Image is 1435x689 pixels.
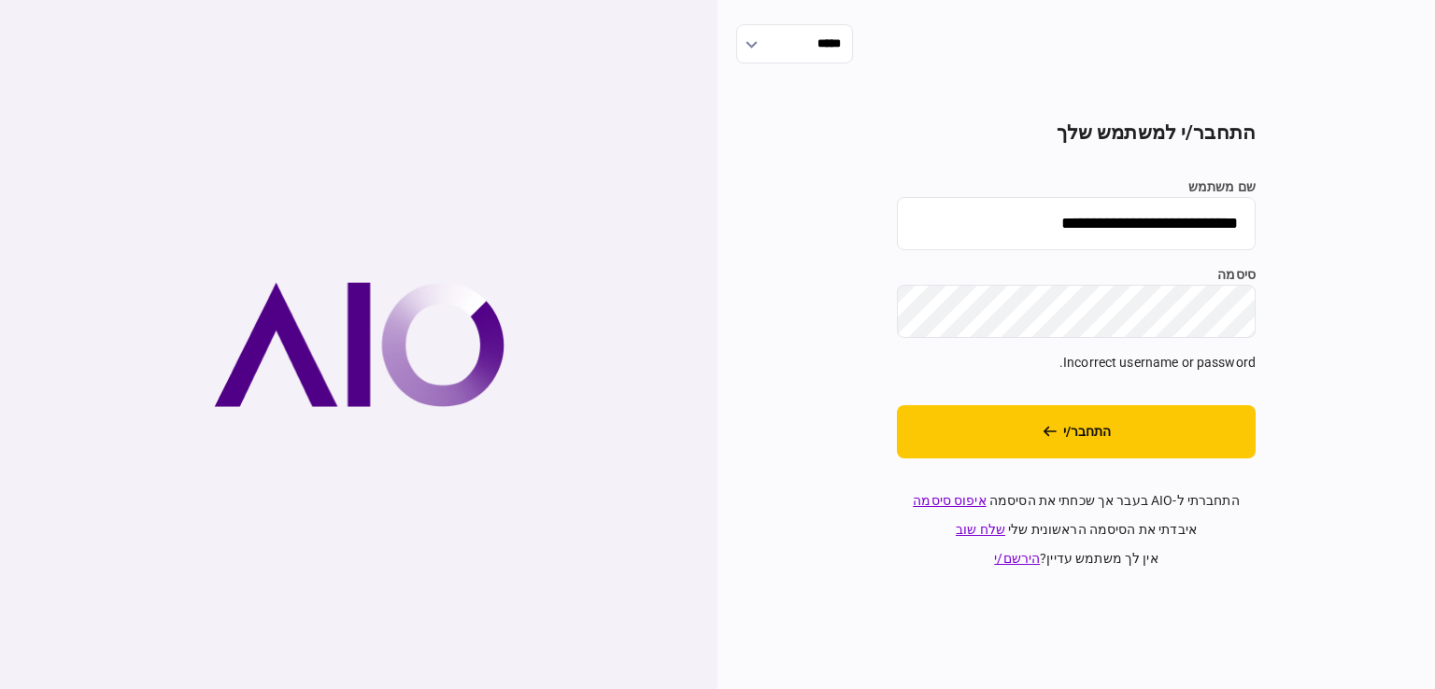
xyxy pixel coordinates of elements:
a: איפוס סיסמה [913,493,986,508]
img: AIO company logo [214,282,504,407]
h2: התחבר/י למשתמש שלך [897,121,1256,145]
a: הירשם/י [994,551,1040,566]
label: סיסמה [897,265,1256,285]
div: התחברתי ל-AIO בעבר אך שכחתי את הסיסמה [897,491,1256,511]
button: התחבר/י [897,405,1256,458]
a: שלח שוב [956,522,1005,537]
div: איבדתי את הסיסמה הראשונית שלי [897,520,1256,540]
input: סיסמה [897,285,1256,338]
div: אין לך משתמש עדיין ? [897,549,1256,569]
input: הראה אפשרויות בחירת שפה [736,24,853,63]
div: Incorrect username or password. [897,353,1256,373]
input: שם משתמש [897,197,1256,250]
label: שם משתמש [897,177,1256,197]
